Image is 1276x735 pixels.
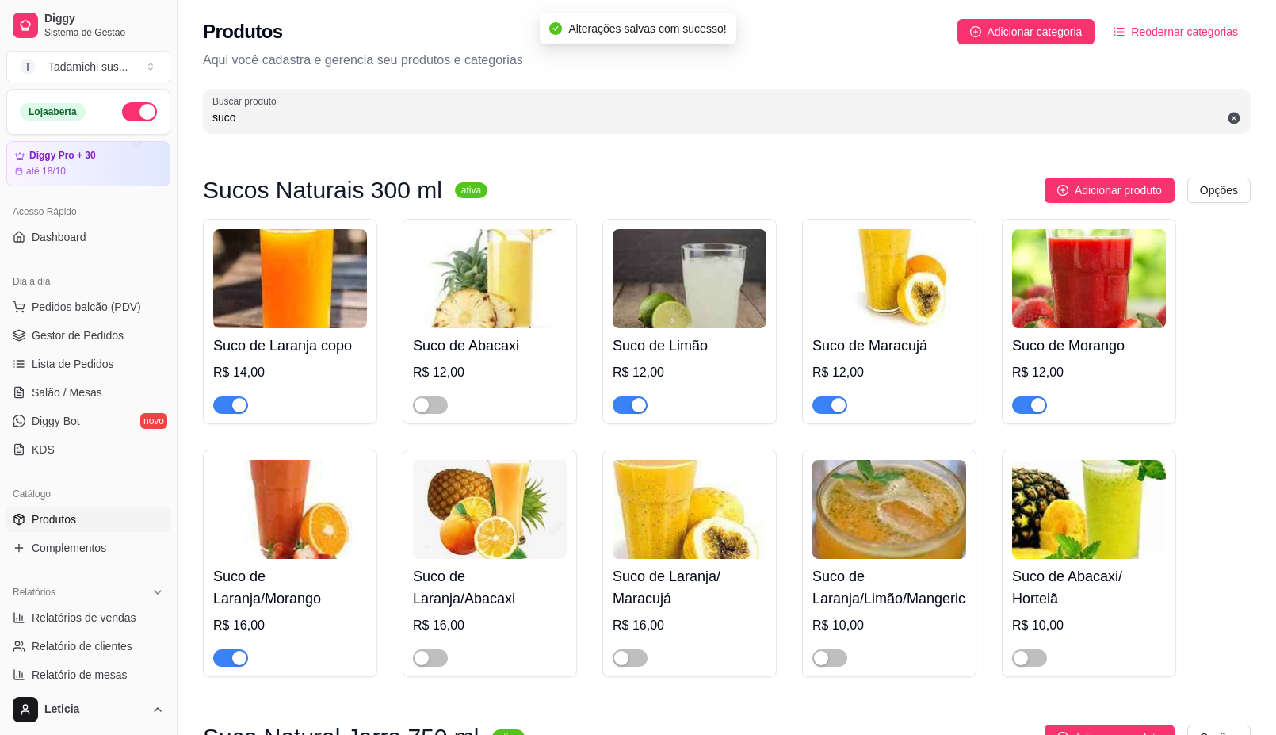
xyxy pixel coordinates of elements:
a: Produtos [6,507,170,532]
img: product-image [413,460,567,559]
span: plus-circle [970,26,981,37]
button: Select a team [6,51,170,82]
span: Lista de Pedidos [32,356,114,372]
h4: Suco de Laranja/Limão/Mangericão [812,565,966,610]
a: Gestor de Pedidos [6,323,170,348]
h4: Suco de Laranja/Morango [213,565,367,610]
span: Alterações salvas com sucesso! [568,22,726,35]
div: R$ 10,00 [812,616,966,635]
span: Dashboard [32,229,86,245]
span: Pedidos balcão (PDV) [32,299,141,315]
span: ordered-list [1114,26,1125,37]
h4: Suco de Limão [613,335,766,357]
img: product-image [812,229,966,328]
span: Adicionar produto [1075,182,1162,199]
div: R$ 14,00 [213,363,367,382]
button: Pedidos balcão (PDV) [6,294,170,320]
a: Relatório de mesas [6,662,170,687]
h4: Suco de Abacaxi [413,335,567,357]
a: Diggy Botnovo [6,408,170,434]
button: Opções [1187,178,1251,203]
div: R$ 16,00 [213,616,367,635]
span: Opções [1200,182,1238,199]
div: R$ 12,00 [1012,363,1166,382]
article: Diggy Pro + 30 [29,150,96,162]
span: Diggy [44,12,164,26]
h4: Suco de Maracujá [812,335,966,357]
img: product-image [613,229,766,328]
div: Acesso Rápido [6,199,170,224]
span: Relatório de clientes [32,638,132,654]
a: Relatórios de vendas [6,605,170,630]
button: Leticia [6,691,170,729]
h2: Produtos [203,19,283,44]
span: Salão / Mesas [32,385,102,400]
h4: Suco de Laranja/Abacaxi [413,565,567,610]
img: product-image [1012,460,1166,559]
div: R$ 12,00 [812,363,966,382]
button: Adicionar categoria [957,19,1095,44]
span: Adicionar categoria [988,23,1083,40]
span: Reodernar categorias [1131,23,1238,40]
article: até 18/10 [26,165,66,178]
span: plus-circle [1057,185,1068,196]
a: Salão / Mesas [6,380,170,405]
h4: Suco de Laranja/ Maracujá [613,565,766,610]
p: Aqui você cadastra e gerencia seu produtos e categorias [203,51,1251,70]
span: KDS [32,442,55,457]
sup: ativa [455,182,487,198]
h4: Suco de Morango [1012,335,1166,357]
h3: Sucos Naturais 300 ml [203,181,442,200]
div: Loja aberta [20,103,86,121]
a: Diggy Pro + 30até 18/10 [6,141,170,186]
span: Gestor de Pedidos [32,327,124,343]
h4: Suco de Abacaxi/ Hortelã [1012,565,1166,610]
span: Sistema de Gestão [44,26,164,39]
a: Lista de Pedidos [6,351,170,377]
a: Complementos [6,535,170,561]
a: KDS [6,437,170,462]
span: Relatórios [13,586,55,599]
div: R$ 12,00 [413,363,567,382]
span: Relatório de mesas [32,667,128,683]
span: Complementos [32,540,106,556]
img: product-image [613,460,766,559]
span: T [20,59,36,75]
div: Tadamichi sus ... [48,59,128,75]
button: Adicionar produto [1045,178,1175,203]
img: product-image [213,229,367,328]
button: Reodernar categorias [1101,19,1251,44]
label: Buscar produto [212,94,282,108]
div: Dia a dia [6,269,170,294]
img: product-image [413,229,567,328]
img: product-image [812,460,966,559]
input: Buscar produto [212,109,1241,125]
img: product-image [213,460,367,559]
div: Catálogo [6,481,170,507]
div: R$ 16,00 [613,616,766,635]
span: Relatórios de vendas [32,610,136,626]
a: Dashboard [6,224,170,250]
span: check-circle [549,22,562,35]
img: product-image [1012,229,1166,328]
a: Relatório de clientes [6,634,170,659]
span: Diggy Bot [32,413,80,429]
span: Produtos [32,511,76,527]
a: DiggySistema de Gestão [6,6,170,44]
span: Leticia [44,702,145,717]
h4: Suco de Laranja copo [213,335,367,357]
div: R$ 10,00 [1012,616,1166,635]
div: R$ 16,00 [413,616,567,635]
button: Alterar Status [122,102,157,121]
div: R$ 12,00 [613,363,766,382]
